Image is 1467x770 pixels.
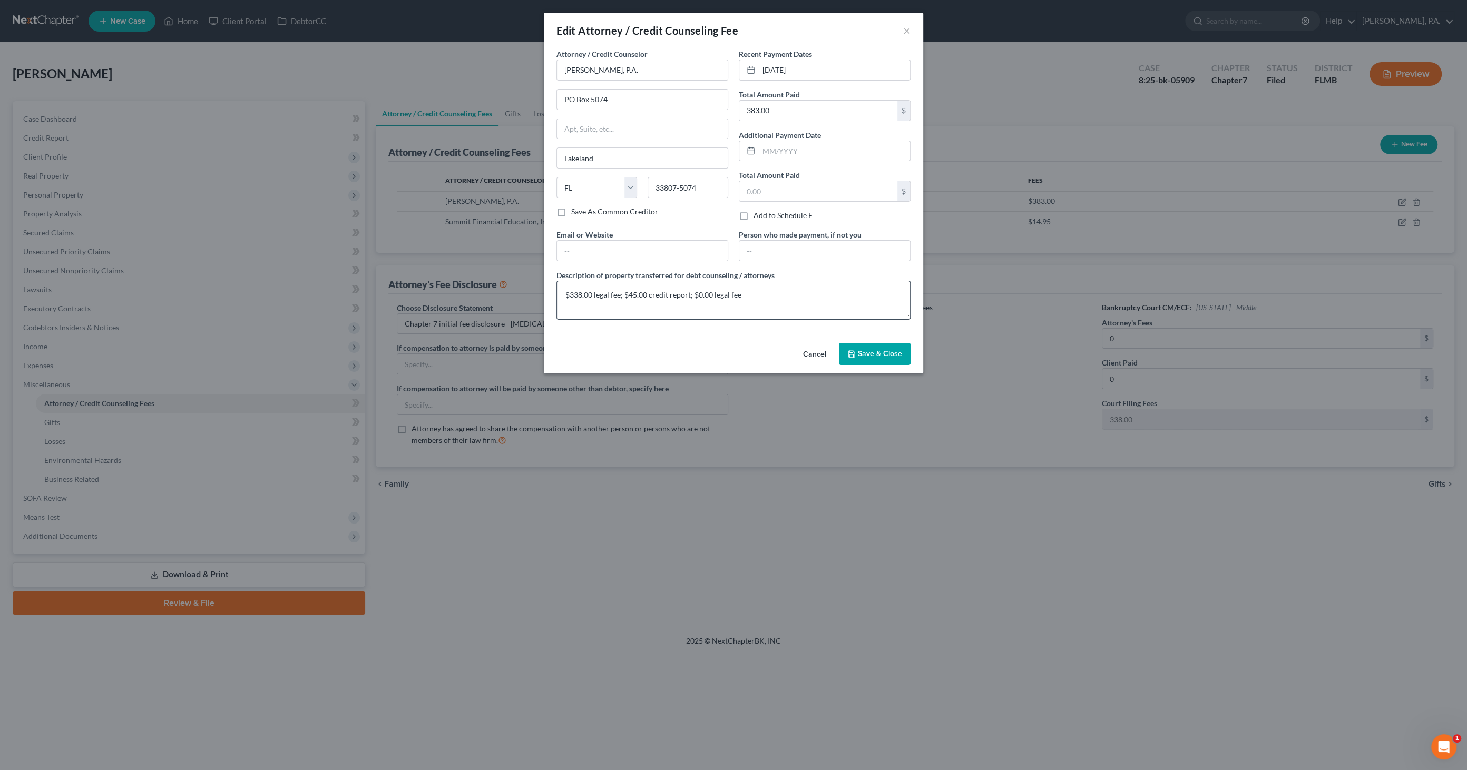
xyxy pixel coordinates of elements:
button: Cancel [795,344,835,365]
button: × [903,24,911,37]
input: Enter address... [557,90,728,110]
label: Add to Schedule F [754,210,813,221]
label: Recent Payment Dates [739,48,812,60]
button: Save & Close [839,343,911,365]
input: MM/YYYY [759,141,910,161]
div: $ [897,181,910,201]
span: Attorney / Credit Counselor [556,50,648,58]
input: MM/YYYY [759,60,910,80]
input: -- [739,241,910,261]
input: -- [557,241,728,261]
input: Search creditor by name... [556,60,728,81]
span: Save & Close [858,349,902,358]
iframe: Intercom live chat [1431,734,1456,759]
label: Person who made payment, if not you [739,229,862,240]
label: Email or Website [556,229,613,240]
label: Total Amount Paid [739,170,800,181]
span: Edit [556,24,576,37]
label: Save As Common Creditor [571,206,658,217]
label: Description of property transferred for debt counseling / attorneys [556,270,775,281]
span: 1 [1453,734,1461,743]
label: Additional Payment Date [739,130,821,141]
input: Apt, Suite, etc... [557,119,728,139]
label: Total Amount Paid [739,89,800,100]
input: Enter zip... [648,177,728,198]
div: $ [897,101,910,121]
span: Attorney / Credit Counseling Fee [578,24,738,37]
input: 0.00 [739,181,897,201]
input: Enter city... [557,148,728,168]
input: 0.00 [739,101,897,121]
